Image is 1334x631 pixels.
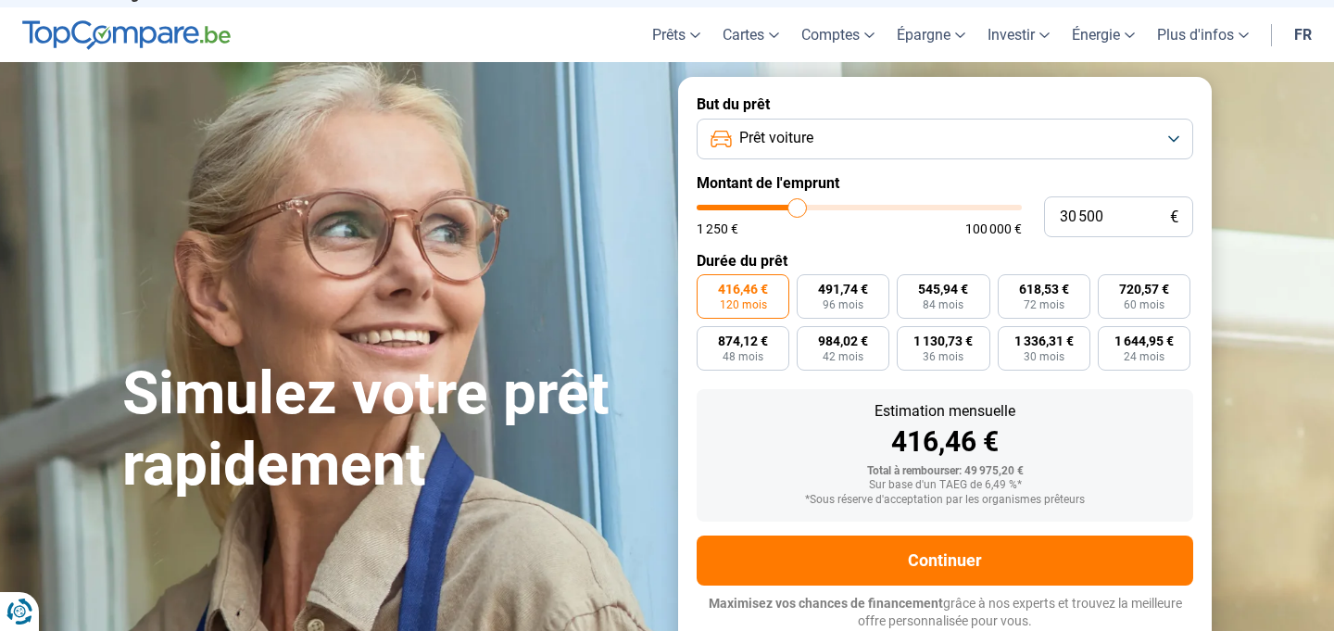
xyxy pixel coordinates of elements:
[1024,351,1064,362] span: 30 mois
[918,283,968,296] span: 545,94 €
[886,7,976,62] a: Épargne
[723,351,763,362] span: 48 mois
[697,252,1193,270] label: Durée du prêt
[711,479,1178,492] div: Sur base d'un TAEG de 6,49 %*
[976,7,1061,62] a: Investir
[711,428,1178,456] div: 416,46 €
[913,334,973,347] span: 1 130,73 €
[1019,283,1069,296] span: 618,53 €
[818,334,868,347] span: 984,02 €
[711,465,1178,478] div: Total à rembourser: 49 975,20 €
[1061,7,1146,62] a: Énergie
[709,596,943,611] span: Maximisez vos chances de financement
[923,299,963,310] span: 84 mois
[22,20,231,50] img: TopCompare
[122,359,656,501] h1: Simulez votre prêt rapidement
[1170,209,1178,225] span: €
[1119,283,1169,296] span: 720,57 €
[823,299,863,310] span: 96 mois
[711,404,1178,419] div: Estimation mensuelle
[1124,351,1164,362] span: 24 mois
[1124,299,1164,310] span: 60 mois
[790,7,886,62] a: Comptes
[697,595,1193,631] p: grâce à nos experts et trouvez la meilleure offre personnalisée pour vous.
[818,283,868,296] span: 491,74 €
[711,494,1178,507] div: *Sous réserve d'acceptation par les organismes prêteurs
[718,283,768,296] span: 416,46 €
[1024,299,1064,310] span: 72 mois
[697,174,1193,192] label: Montant de l'emprunt
[1283,7,1323,62] a: fr
[697,536,1193,586] button: Continuer
[718,334,768,347] span: 874,12 €
[1014,334,1074,347] span: 1 336,31 €
[697,95,1193,113] label: But du prêt
[823,351,863,362] span: 42 mois
[720,299,767,310] span: 120 mois
[923,351,963,362] span: 36 mois
[1114,334,1174,347] span: 1 644,95 €
[641,7,711,62] a: Prêts
[739,128,813,148] span: Prêt voiture
[697,119,1193,159] button: Prêt voiture
[697,222,738,235] span: 1 250 €
[965,222,1022,235] span: 100 000 €
[711,7,790,62] a: Cartes
[1146,7,1260,62] a: Plus d'infos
